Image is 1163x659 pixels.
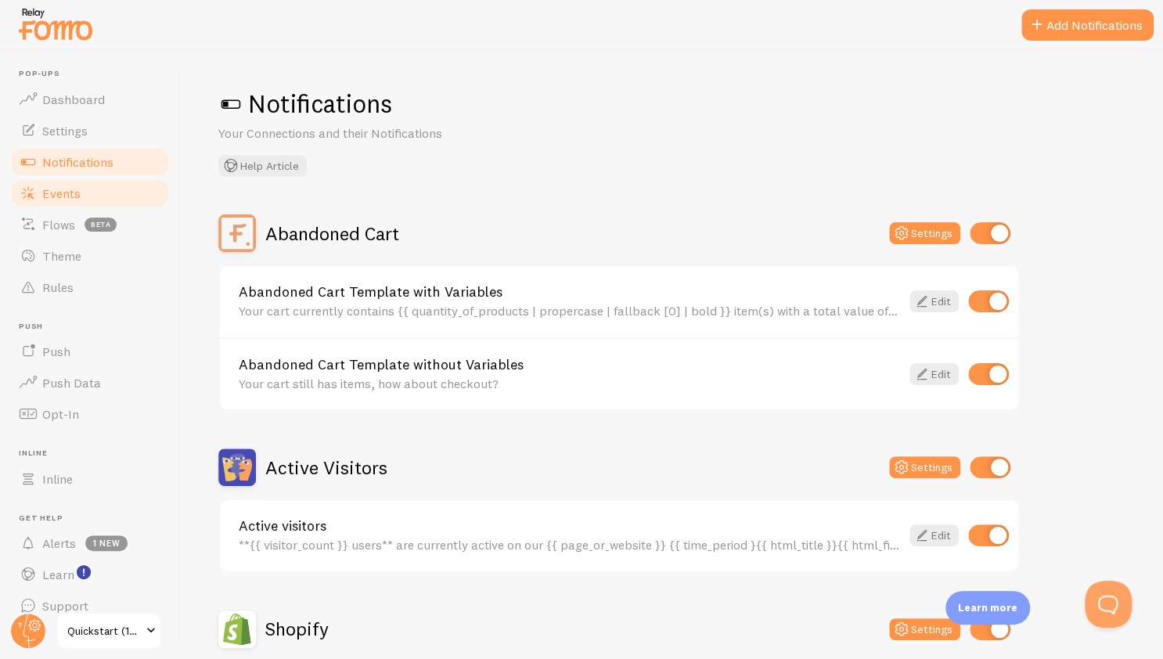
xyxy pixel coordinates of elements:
[42,375,101,391] span: Push Data
[909,363,959,385] a: Edit
[42,598,88,614] span: Support
[265,456,387,480] h2: Active Visitors
[958,600,1017,615] p: Learn more
[19,448,171,459] span: Inline
[909,290,959,312] a: Edit
[42,185,81,201] span: Events
[218,124,594,142] p: Your Connections and their Notifications
[67,621,142,640] span: Quickstart (1ebe7716)
[265,617,329,641] h2: Shopify
[56,612,162,650] a: Quickstart (1ebe7716)
[9,209,171,240] a: Flows beta
[9,463,171,495] a: Inline
[9,178,171,209] a: Events
[9,146,171,178] a: Notifications
[9,240,171,272] a: Theme
[889,222,960,244] button: Settings
[42,154,113,170] span: Notifications
[42,279,74,295] span: Rules
[218,155,307,177] button: Help Article
[239,519,900,533] a: Active visitors
[9,336,171,367] a: Push
[218,448,256,486] img: Active Visitors
[42,92,105,107] span: Dashboard
[19,513,171,524] span: Get Help
[9,272,171,303] a: Rules
[889,456,960,478] button: Settings
[239,304,900,318] div: Your cart currently contains {{ quantity_of_products | propercase | fallback [0] | bold }} item(s...
[42,535,76,551] span: Alerts
[9,398,171,430] a: Opt-In
[85,218,117,232] span: beta
[239,538,900,552] div: **{{ visitor_count }} users** are currently active on our {{ page_or_website }} {{ time_period }{...
[42,567,74,582] span: Learn
[9,528,171,559] a: Alerts 1 new
[9,84,171,115] a: Dashboard
[9,367,171,398] a: Push Data
[42,344,70,359] span: Push
[42,406,79,422] span: Opt-In
[218,610,256,648] img: Shopify
[265,221,399,246] h2: Abandoned Cart
[16,4,95,44] img: fomo-relay-logo-orange.svg
[9,559,171,590] a: Learn
[239,358,900,372] a: Abandoned Cart Template without Variables
[218,88,1125,120] h1: Notifications
[9,590,171,621] a: Support
[1085,581,1132,628] iframe: Help Scout Beacon - Open
[9,115,171,146] a: Settings
[239,376,900,391] div: Your cart still has items, how about checkout?
[85,535,128,551] span: 1 new
[19,69,171,79] span: Pop-ups
[239,285,900,299] a: Abandoned Cart Template with Variables
[909,524,959,546] a: Edit
[42,248,81,264] span: Theme
[945,591,1030,625] div: Learn more
[889,618,960,640] button: Settings
[42,123,88,139] span: Settings
[77,565,91,579] svg: <p>Watch New Feature Tutorials!</p>
[19,322,171,332] span: Push
[42,471,73,487] span: Inline
[218,214,256,252] img: Abandoned Cart
[42,217,75,232] span: Flows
